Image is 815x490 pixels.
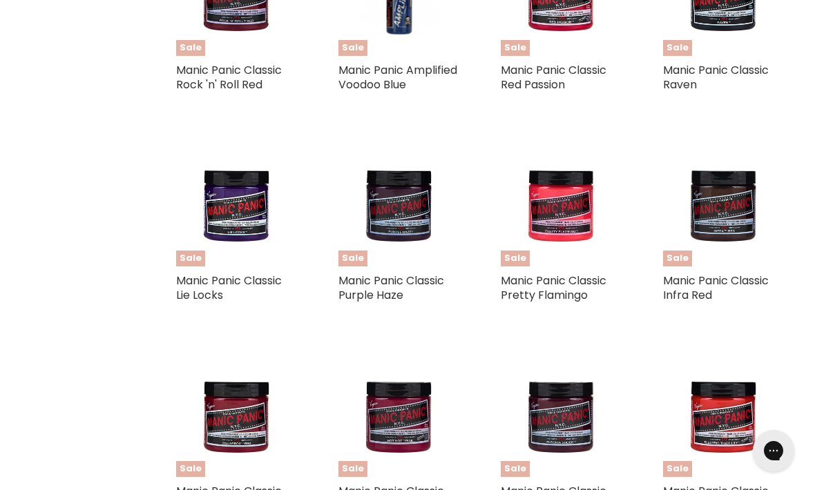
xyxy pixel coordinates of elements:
a: Manic Panic Classic Raven [663,62,769,92]
span: Sale [176,40,205,56]
a: Manic Panic Classic Pretty Flamingo [501,273,606,303]
img: Manic Panic Classic Pillarbox Red [196,356,277,477]
a: Manic Panic Classic Electric Tiger LilySale [663,356,784,477]
span: Sale [338,461,367,477]
span: Sale [663,251,692,266]
img: Manic Panic Classic Hot Hot Pink [358,356,439,477]
a: Manic Panic Classic Lie LocksSale [176,146,297,266]
span: Sale [501,461,530,477]
span: Sale [338,40,367,56]
span: Sale [501,251,530,266]
span: Sale [663,40,692,56]
a: Manic Panic Classic Red Passion [501,62,606,92]
img: Manic Panic Classic Lie Locks [196,146,277,266]
span: Sale [176,461,205,477]
a: Manic Panic Classic Hot Hot PinkSale [338,356,459,477]
a: Manic Panic Classic Pretty FlamingoSale [501,146,622,266]
span: Sale [338,251,367,266]
iframe: Gorgias live chat messenger [746,425,801,476]
a: Manic Panic Classic Pillarbox RedSale [176,356,297,477]
a: Manic Panic Classic Purple HazeSale [338,146,459,266]
span: Sale [501,40,530,56]
img: Manic Panic Classic Electric Tiger Lily [683,356,764,477]
a: Manic Panic Classic Rock 'n' Roll Red [176,62,282,92]
span: Sale [176,251,205,266]
img: Manic Panic Classic Pretty Flamingo [521,146,602,266]
a: Manic Panic Classic Infra Red [663,273,769,303]
a: Manic Panic Classic Purple Haze [338,273,444,303]
a: Manic Panic Classic Fuschia ShockSale [501,356,622,477]
img: Manic Panic Classic Purple Haze [358,146,439,266]
a: Manic Panic Classic Lie Locks [176,273,282,303]
img: Manic Panic Classic Infra Red [683,146,764,266]
img: Manic Panic Classic Fuschia Shock [521,356,602,477]
a: Manic Panic Classic Infra RedSale [663,146,784,266]
span: Sale [663,461,692,477]
a: Manic Panic Amplified Voodoo Blue [338,62,457,92]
